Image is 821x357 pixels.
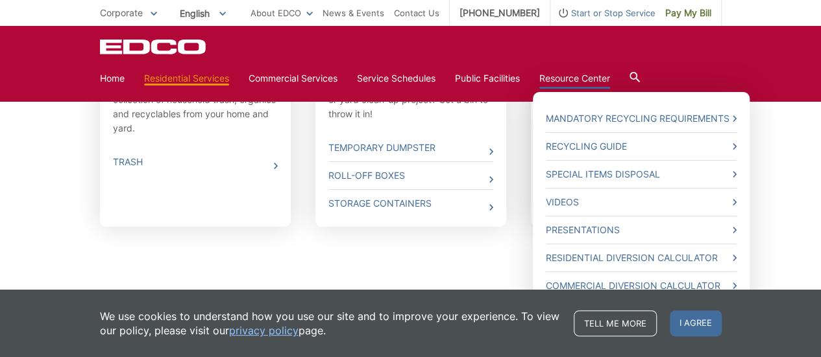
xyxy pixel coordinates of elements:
a: Videos [546,195,737,209]
span: Pay My Bill [665,6,711,20]
a: Home [100,71,125,86]
a: Commercial Services [249,71,337,86]
a: Public Facilities [455,71,520,86]
p: Residential service consists of weekly collection of household trash, organics and recyclables fr... [113,78,278,135]
a: Residential Diversion Calculator [546,251,737,265]
span: English [170,3,236,24]
a: Roll-Off Boxes [328,162,493,189]
a: News & Events [323,6,384,20]
a: Trash [113,148,278,176]
a: privacy policy [229,323,299,338]
a: Residential Services [144,71,229,86]
a: Storage Containers [328,190,493,217]
p: We use cookies to understand how you use our site and to improve your experience. To view our pol... [100,309,561,338]
a: Mandatory Recycling Requirements [546,111,737,126]
a: About EDCO [251,6,313,20]
a: Temporary Dumpster [328,134,493,161]
a: EDCD logo. Return to the homepage. [100,39,208,54]
span: Corporate [100,7,143,18]
a: Presentations [546,223,737,237]
a: Tell me more [574,310,657,336]
a: Special Items Disposal [546,167,737,181]
a: Recycling Guide [546,139,737,154]
a: Contact Us [394,6,439,20]
a: Commercial Diversion Calculator [546,279,737,293]
a: Resource Center [539,71,610,86]
span: I agree [670,310,722,336]
a: Service Schedules [357,71,435,86]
